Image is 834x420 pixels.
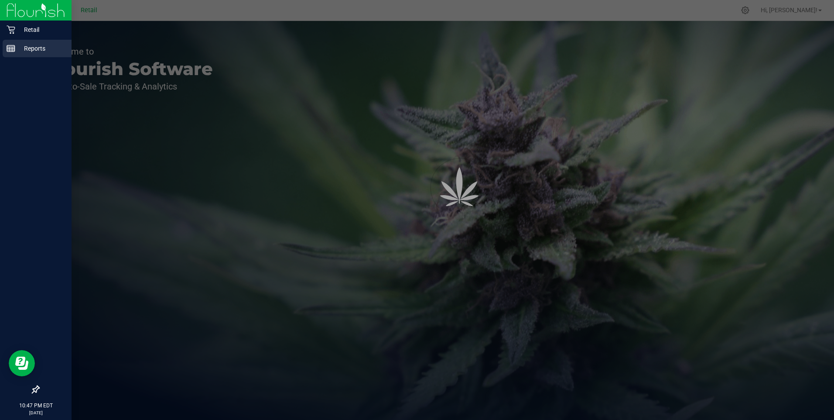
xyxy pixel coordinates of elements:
iframe: Resource center [9,350,35,376]
inline-svg: Reports [7,44,15,53]
p: [DATE] [4,410,68,416]
p: Retail [15,24,68,35]
p: Reports [15,43,68,54]
p: 10:47 PM EDT [4,402,68,410]
inline-svg: Retail [7,25,15,34]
